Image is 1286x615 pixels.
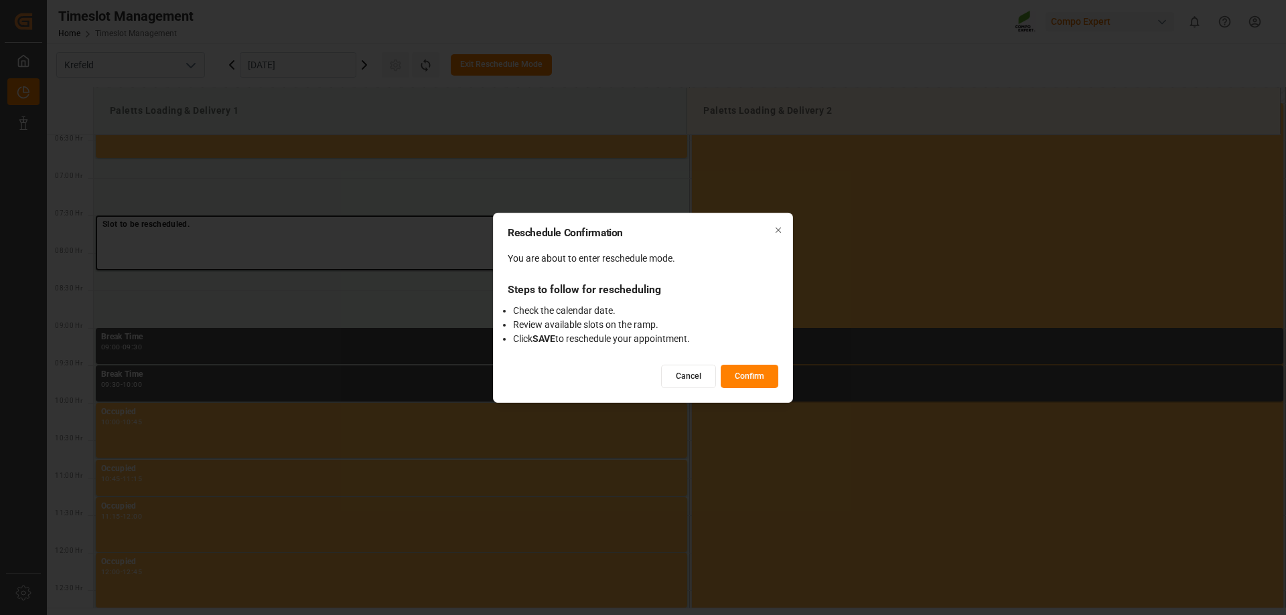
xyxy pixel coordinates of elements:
strong: SAVE [532,333,555,344]
h2: Reschedule Confirmation [508,227,778,238]
div: You are about to enter reschedule mode. [508,252,778,266]
li: Review available slots on the ramp. [513,318,778,332]
div: Steps to follow for rescheduling [508,282,778,298]
button: Cancel [661,365,716,388]
button: Confirm [721,365,778,388]
li: Check the calendar date. [513,304,778,318]
li: Click to reschedule your appointment. [513,332,778,346]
